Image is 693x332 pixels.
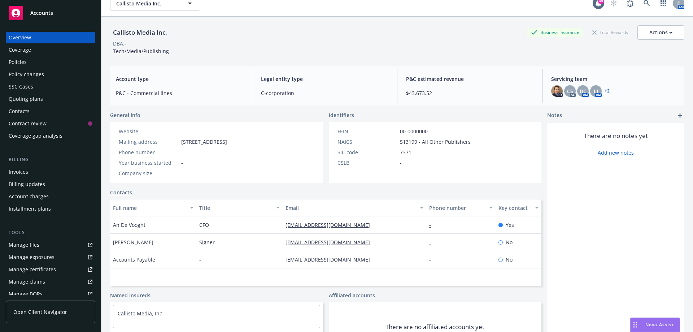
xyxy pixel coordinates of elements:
span: - [181,169,183,177]
div: Installment plans [9,203,51,215]
span: - [400,159,402,167]
span: P&C estimated revenue [406,75,533,83]
div: Title [199,204,272,212]
a: - [429,239,437,246]
a: [EMAIL_ADDRESS][DOMAIN_NAME] [286,221,376,228]
a: Callisto Media, Inc [118,310,162,317]
div: NAICS [337,138,397,146]
button: Key contact [496,199,541,216]
span: - [181,148,183,156]
button: Phone number [426,199,495,216]
button: Actions [637,25,684,40]
a: Policies [6,56,95,68]
div: Email [286,204,415,212]
span: 00-0000000 [400,128,428,135]
div: Company size [119,169,178,177]
a: Coverage gap analysis [6,130,95,142]
a: Manage certificates [6,264,95,275]
a: Manage claims [6,276,95,288]
div: Business Insurance [527,28,583,37]
span: $43,673.52 [406,89,533,97]
a: [EMAIL_ADDRESS][DOMAIN_NAME] [286,239,376,246]
div: Billing updates [9,178,45,190]
span: There are no notes yet [584,131,648,140]
div: Manage exposures [9,251,55,263]
a: - [429,221,437,228]
a: [EMAIL_ADDRESS][DOMAIN_NAME] [286,256,376,263]
a: Add new notes [598,149,634,156]
span: [STREET_ADDRESS] [181,138,227,146]
a: Contract review [6,118,95,129]
div: Manage BORs [9,288,43,300]
a: Affiliated accounts [329,292,375,299]
div: Contacts [9,105,30,117]
a: add [676,111,684,120]
a: Manage BORs [6,288,95,300]
div: CSLB [337,159,397,167]
div: Year business started [119,159,178,167]
div: Policy changes [9,69,44,80]
span: Account type [116,75,243,83]
a: Manage files [6,239,95,251]
span: 7371 [400,148,411,156]
div: Website [119,128,178,135]
button: Nova Assist [630,318,680,332]
span: An De Vooght [113,221,145,229]
span: No [506,256,513,263]
div: SSC Cases [9,81,33,92]
div: Billing [6,156,95,163]
button: Title [196,199,283,216]
span: General info [110,111,140,119]
a: Account charges [6,191,95,202]
div: Drag to move [631,318,640,332]
span: There are no affiliated accounts yet [385,323,484,331]
span: No [506,238,513,246]
a: +2 [605,89,610,93]
div: Overview [9,32,31,43]
div: Mailing address [119,138,178,146]
div: Coverage [9,44,31,56]
a: Policy changes [6,69,95,80]
span: Yes [506,221,514,229]
span: Notes [547,111,562,120]
span: Manage exposures [6,251,95,263]
span: [PERSON_NAME] [113,238,153,246]
a: - [429,256,437,263]
span: - [181,159,183,167]
div: Manage files [9,239,39,251]
div: Quoting plans [9,93,43,105]
button: Full name [110,199,196,216]
span: 513199 - All Other Publishers [400,138,471,146]
span: Identifiers [329,111,354,119]
div: Account charges [9,191,49,202]
div: Actions [649,26,672,39]
a: Accounts [6,3,95,23]
div: Policies [9,56,27,68]
div: Manage claims [9,276,45,288]
div: Phone number [429,204,484,212]
span: Legal entity type [261,75,388,83]
span: - [199,256,201,263]
div: Contract review [9,118,47,129]
div: DBA: - [113,40,126,47]
div: FEIN [337,128,397,135]
div: Tools [6,229,95,236]
span: Signer [199,238,215,246]
span: CS [567,87,573,95]
a: Contacts [6,105,95,117]
span: Accounts [30,10,53,16]
div: Invoices [9,166,28,178]
a: Billing updates [6,178,95,190]
a: SSC Cases [6,81,95,92]
span: C-corporation [261,89,388,97]
div: Callisto Media Inc. [110,28,170,37]
a: Quoting plans [6,93,95,105]
span: Open Client Navigator [13,308,67,316]
span: P&C - Commercial lines [116,89,243,97]
span: CFO [199,221,209,229]
span: Servicing team [551,75,679,83]
span: Nova Assist [645,322,674,328]
span: LI [594,87,598,95]
div: Key contact [498,204,531,212]
a: Contacts [110,189,132,196]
